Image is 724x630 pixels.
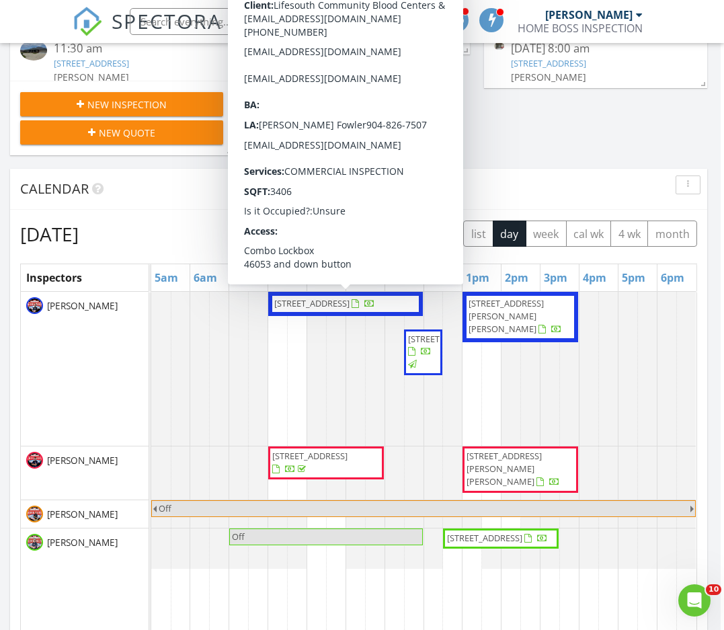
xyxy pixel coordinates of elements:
button: day [493,221,526,247]
a: 6pm [657,267,688,288]
span: [PERSON_NAME] [44,454,120,467]
button: week [526,221,567,247]
div: [DATE] 8:00 am [274,41,443,58]
span: [PERSON_NAME] [511,71,586,83]
span: [STREET_ADDRESS][PERSON_NAME][PERSON_NAME] [469,297,544,335]
a: 10am [346,267,383,288]
span: Inspectors [26,270,82,285]
img: img_4610.jpeg [26,452,43,469]
button: New Quote [20,120,223,145]
img: 54e93a3115c0494890973c69f72b84a7.jpeg [26,506,43,522]
a: 4pm [579,267,610,288]
span: [PERSON_NAME] [44,536,120,549]
button: New Inspection [20,92,223,116]
span: [PERSON_NAME] [44,508,120,521]
span: [STREET_ADDRESS][PERSON_NAME][PERSON_NAME] [467,450,542,487]
span: Off [232,530,245,543]
button: list [463,221,493,247]
span: Off [159,502,171,514]
img: a519ff0eb9c74dd086c7dc352d8b9e57.jpeg [26,297,43,314]
div: [PERSON_NAME] [545,8,633,22]
span: Calendar [20,180,89,198]
a: SPECTORA [73,18,222,46]
span: [PERSON_NAME] [54,71,129,83]
span: [STREET_ADDRESS] [408,333,483,345]
input: Search everything... [130,8,399,35]
a: 11:30 am [STREET_ADDRESS] [PERSON_NAME] [20,40,223,100]
a: 1pm [462,267,493,288]
button: 4 wk [610,221,648,247]
a: 11am [385,267,421,288]
a: 5am [151,267,182,288]
span: SPECTORA [112,7,222,35]
h2: [DATE] [20,221,79,247]
button: [DATE] [336,221,385,247]
a: [DATE] 8:00 am [STREET_ADDRESS] [PERSON_NAME] [494,40,697,100]
span: [STREET_ADDRESS] [274,297,350,309]
div: 11:30 am [54,40,206,57]
a: 3pm [540,267,571,288]
button: Next day [424,220,456,247]
div: HOME BOSS INSPECTION [518,22,643,35]
span: [STREET_ADDRESS] [272,450,348,462]
span: 10 [706,584,721,595]
a: 12pm [424,267,460,288]
div: [DATE] 8:00 am [511,40,680,57]
button: cal wk [566,221,612,247]
button: month [647,221,697,247]
a: 7am [229,267,259,288]
a: 8am [268,267,298,288]
span: [STREET_ADDRESS] [447,532,522,544]
img: streetview [257,41,267,51]
img: 3c7ea4e512f6463a9a2ffa76355a5198.jpeg [26,534,43,551]
img: The Best Home Inspection Software - Spectora [73,7,102,36]
span: New Inspection [87,97,167,112]
a: 6am [190,267,220,288]
button: Previous day [393,220,425,247]
a: 2pm [501,267,532,288]
img: 9324021%2Fcover_photos%2F7VckncrYSHKynYNqstG6%2Fsmall.jpg [494,42,504,50]
img: 9373708%2Fcover_photos%2FYstaqQTCimyT0p0ARQC7%2Fsmall.9373708-1756311532961 [20,40,47,61]
span: New Quote [99,126,155,140]
a: [STREET_ADDRESS] [511,57,586,69]
a: 9am [307,267,337,288]
iframe: Intercom live chat [678,584,711,617]
a: 5pm [618,267,649,288]
a: [STREET_ADDRESS] [54,57,129,69]
span: [PERSON_NAME] [44,299,120,313]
